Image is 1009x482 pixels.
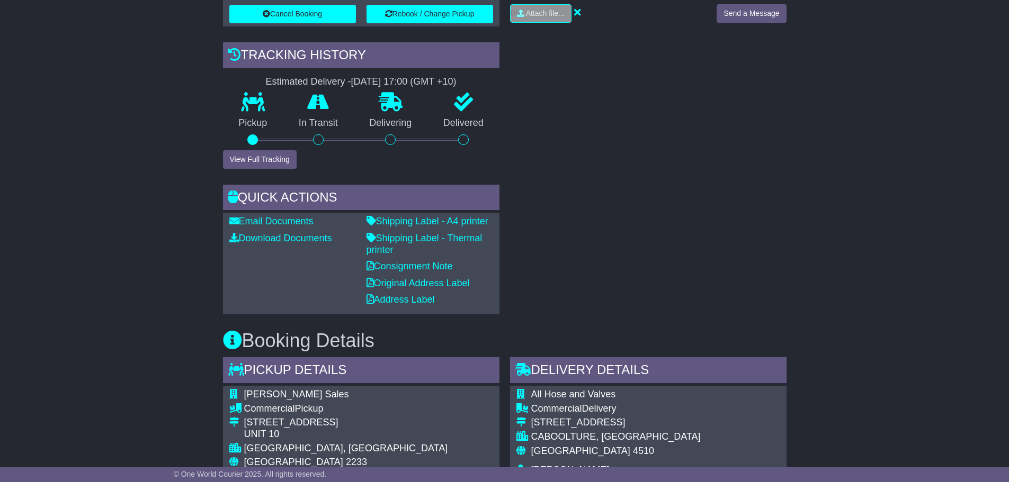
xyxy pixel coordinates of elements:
button: Rebook / Change Pickup [367,5,493,23]
button: View Full Tracking [223,150,297,169]
div: Estimated Delivery - [223,76,499,88]
div: [STREET_ADDRESS] [244,417,448,429]
div: Tracking history [223,42,499,71]
span: 2233 [346,457,367,467]
span: Commercial [244,403,295,414]
div: Pickup Details [223,357,499,386]
span: 4510 [633,445,654,456]
div: Delivery [531,403,701,415]
a: Shipping Label - Thermal printer [367,233,483,255]
a: Consignment Note [367,261,453,271]
span: All Hose and Valves [531,389,616,399]
div: Delivery Details [510,357,787,386]
a: Email Documents [229,216,314,226]
div: [DATE] 17:00 (GMT +10) [351,76,457,88]
div: UNIT 10 [244,429,448,440]
a: Original Address Label [367,278,470,288]
button: Cancel Booking [229,5,356,23]
a: Shipping Label - A4 printer [367,216,488,226]
p: Delivered [427,117,499,129]
span: © One World Courier 2025. All rights reserved. [174,470,327,478]
a: Download Documents [229,233,332,243]
div: Pickup [244,403,448,415]
span: [GEOGRAPHIC_DATA] [531,445,630,456]
span: [GEOGRAPHIC_DATA] [244,457,343,467]
div: [STREET_ADDRESS] [531,417,701,429]
div: Quick Actions [223,185,499,213]
h3: Booking Details [223,330,787,351]
span: Commercial [531,403,582,414]
div: [GEOGRAPHIC_DATA], [GEOGRAPHIC_DATA] [244,443,448,454]
span: [PERSON_NAME] Sales [244,389,349,399]
p: Delivering [354,117,428,129]
a: Address Label [367,294,435,305]
p: In Transit [283,117,354,129]
span: [PERSON_NAME] [531,465,610,475]
button: Send a Message [717,4,786,23]
p: Pickup [223,117,283,129]
div: CABOOLTURE, [GEOGRAPHIC_DATA] [531,431,701,443]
